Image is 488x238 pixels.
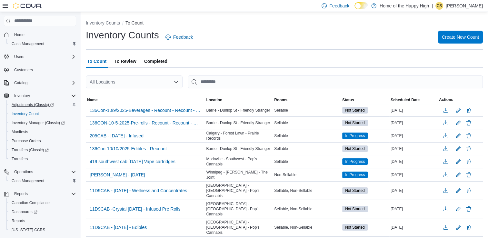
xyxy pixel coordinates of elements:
a: [US_STATE] CCRS [9,226,48,234]
div: Cinthila Shital [435,2,443,10]
span: Barrie - Dunlop St - Friendly Stranger [206,146,270,151]
button: Status [341,96,389,104]
button: To Count [125,20,144,25]
span: 136CON-10-5-2025-Pre-rolls - Recount - Recount - Recount - Recount [90,120,201,126]
button: Create New Count [438,31,483,44]
button: Delete [465,223,473,231]
span: Adjustments (Classic) [12,102,54,107]
img: Cova [13,3,42,9]
a: Home [12,31,27,39]
a: Dashboards [6,207,79,216]
a: Transfers [9,155,30,163]
div: Sellable, Non-Sellable [273,223,341,231]
span: Transfers (Classic) [9,146,76,154]
button: Inventory [12,92,33,100]
span: Canadian Compliance [12,200,50,205]
span: Rooms [274,97,287,103]
span: Transfers [9,155,76,163]
button: 11D9CAB -Crystal [DATE] - Infused Pre Rolls [87,204,183,214]
div: Sellable [273,106,341,114]
button: Edit count details [454,118,462,128]
span: 11D9CAB -Crystal [DATE] - Infused Pre Rolls [90,206,180,212]
button: Edit count details [454,105,462,115]
span: Inventory [14,93,30,98]
button: Name [86,96,205,104]
a: Cash Management [9,177,47,185]
span: Operations [12,168,76,176]
button: Edit count details [454,131,462,141]
p: Home of the Happy High [380,2,429,10]
button: Users [12,53,27,61]
span: 11D9CAB - [DATE] - Edibles [90,224,147,231]
a: Inventory Manager (Classic) [9,119,67,127]
button: Inventory Counts [86,20,120,25]
span: Cash Management [12,41,44,46]
div: [DATE] [389,223,438,231]
button: Customers [1,65,79,74]
a: Adjustments (Classic) [9,101,56,109]
button: Reports [6,216,79,225]
span: In Progress [345,172,365,178]
button: Delete [465,187,473,194]
button: Catalog [12,79,30,87]
button: Scheduled Date [389,96,438,104]
span: Winnipeg - [PERSON_NAME] - The Joint [206,170,272,180]
h1: Inventory Counts [86,29,159,42]
button: Inventory [1,91,79,100]
span: Manifests [12,129,28,134]
span: Purchase Orders [9,137,76,145]
button: Edit count details [454,144,462,154]
p: [PERSON_NAME] [446,2,483,10]
div: [DATE] [389,205,438,213]
span: Users [12,53,76,61]
span: Barrie - Dunlop St - Friendly Stranger [206,108,270,113]
span: Adjustments (Classic) [9,101,76,109]
span: Customers [12,66,76,74]
div: Sellable [273,145,341,153]
span: Inventory Count [9,110,76,118]
button: Inventory Count [6,109,79,118]
span: CS [437,2,442,10]
span: Cash Management [9,177,76,185]
span: Not Started [345,120,365,126]
span: Cash Management [9,40,76,48]
span: To Count [87,55,106,68]
button: 11D9CAB - [DATE] - Edibles [87,223,149,232]
span: Not Started [345,107,365,113]
span: Barrie - Dunlop St - Friendly Stranger [206,120,270,125]
button: Delete [465,171,473,179]
button: Delete [465,106,473,114]
span: Not Started [342,107,368,114]
div: [DATE] [389,106,438,114]
button: Operations [12,168,36,176]
span: Dashboards [9,208,76,216]
span: 419 southwest cab [DATE] Vape cartridges [90,158,175,165]
div: Non-Sellable [273,171,341,179]
span: [GEOGRAPHIC_DATA] - [GEOGRAPHIC_DATA] - Pop's Cannabis [206,183,272,198]
button: Edit count details [454,170,462,180]
span: Inventory [12,92,76,100]
div: [DATE] [389,158,438,165]
button: Transfers [6,154,79,164]
span: Reports [14,191,28,196]
button: Manifests [6,127,79,136]
button: Edit count details [454,223,462,232]
button: Edit count details [454,186,462,195]
span: In Progress [342,133,368,139]
button: Rooms [273,96,341,104]
div: Sellable, Non-Sellable [273,205,341,213]
div: [DATE] [389,119,438,127]
button: 419 southwest cab [DATE] Vape cartridges [87,157,178,166]
a: Cash Management [9,40,47,48]
span: [PERSON_NAME] - [DATE] [90,172,145,178]
a: Transfers (Classic) [9,146,51,154]
a: Reports [9,217,28,225]
div: Sellable [273,132,341,140]
span: Operations [14,169,33,174]
span: Not Started [342,145,368,152]
a: Customers [12,66,35,74]
button: [PERSON_NAME] - [DATE] [87,170,148,180]
span: Purchase Orders [12,138,41,144]
div: Sellable [273,158,341,165]
span: Morinville - Southwest - Pop's Cannabis [206,156,272,167]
